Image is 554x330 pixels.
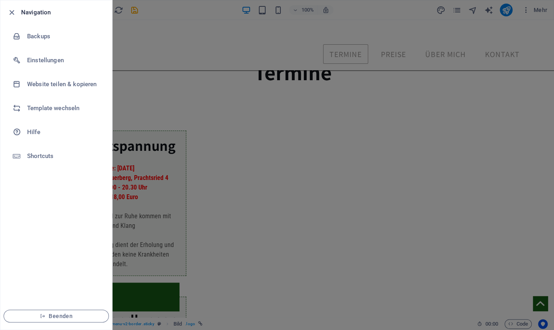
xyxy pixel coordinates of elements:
h6: Hilfe [27,127,101,137]
button: Beenden [4,310,109,322]
a: Hilfe [0,120,112,144]
h6: Einstellungen [27,55,101,65]
h6: Backups [27,32,101,41]
h6: Shortcuts [27,151,101,161]
h6: Website teilen & kopieren [27,79,101,89]
h6: Navigation [21,8,106,17]
span: Beenden [10,313,102,319]
h6: Template wechseln [27,103,101,113]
